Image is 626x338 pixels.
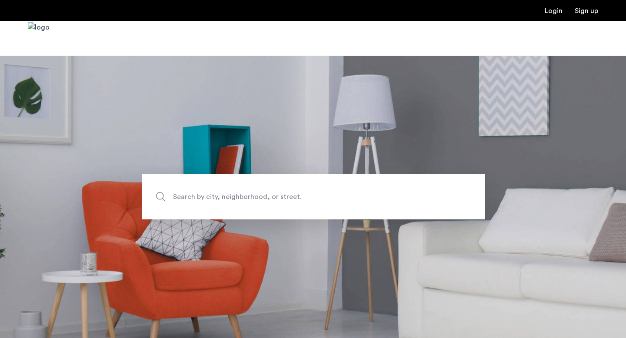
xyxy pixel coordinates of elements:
span: Search by city, neighborhood, or street. [173,191,413,203]
a: Login [545,7,563,14]
img: logo [28,22,50,55]
input: Apartment Search [142,174,485,219]
a: Cazamio Logo [28,22,50,55]
a: Registration [575,7,598,14]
